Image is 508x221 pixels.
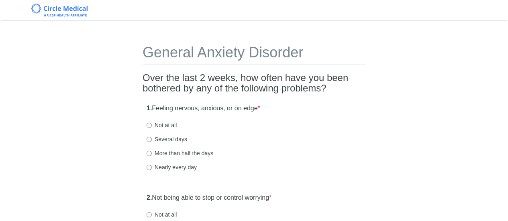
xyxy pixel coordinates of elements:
img: Circle Medical Logo [31,4,88,16]
label: Not at all [147,211,177,219]
strong: 2. [147,194,152,201]
label: Feeling nervous, anxious, or on edge [147,104,260,113]
label: Several days [147,135,187,143]
input: Not at all [147,123,152,128]
label: Nearly every day [147,163,197,171]
input: Not at all [147,212,152,217]
input: More than half the days [147,151,152,156]
h2: Over the last 2 weeks, how often have you been bothered by any of the following problems? [143,73,365,94]
input: Nearly every day [147,165,152,170]
h1: General Anxiety Disorder [143,45,365,65]
strong: 1. [147,105,152,112]
label: Not being able to stop or control worrying [147,193,271,203]
input: Several days [147,137,152,142]
label: Not at all [147,121,177,129]
label: More than half the days [147,149,213,157]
